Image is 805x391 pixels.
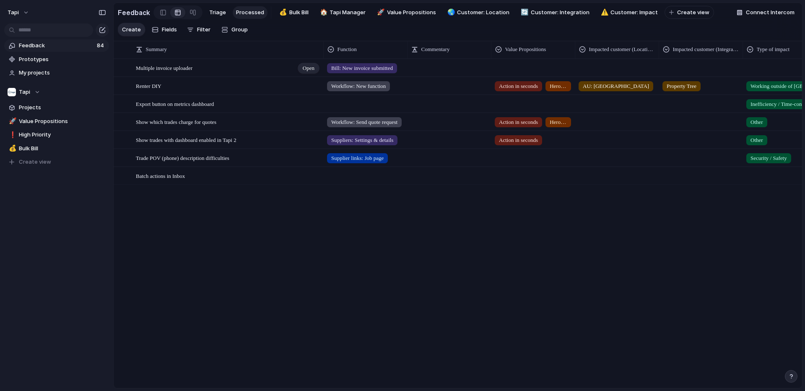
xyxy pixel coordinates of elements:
[446,8,454,17] button: 🌏
[289,8,309,17] span: Bulk Bill
[4,142,109,155] a: 💰Bulk Bill
[667,82,696,90] span: Property Tree
[457,8,509,17] span: Customer: Location
[4,6,34,19] button: tapi
[330,8,366,17] span: Tapi Manager
[600,8,608,17] button: ⚠️
[9,130,15,140] div: ❗
[19,158,51,166] span: Create view
[610,8,658,17] span: Customer: Impact
[118,8,150,18] h2: Feedback
[8,131,16,139] button: ❗
[8,117,16,126] button: 🚀
[9,116,15,126] div: 🚀
[516,6,593,19] div: 🔄Customer: Integration
[4,86,109,98] button: Tapi
[4,129,109,141] a: ❗High Priority
[331,154,384,162] span: Supplier links: Job page
[9,144,15,153] div: 💰
[184,23,214,36] button: Filter
[377,8,383,17] div: 🚀
[4,67,109,79] a: My projects
[162,26,177,34] span: Fields
[596,6,662,19] a: ⚠️Customer: Impact
[217,23,252,36] button: Group
[320,8,326,17] div: 🏠
[209,8,226,17] span: Triage
[319,8,327,17] button: 🏠
[331,118,397,126] span: Workflow: Send quote request
[97,41,106,50] span: 84
[315,6,369,19] a: 🏠Tapi Manager
[278,8,286,17] button: 💰
[499,82,538,90] span: Action in seconds
[331,64,393,72] span: Bill: New invoice submitted
[19,131,106,139] span: High Priority
[146,45,167,54] span: Summary
[673,45,739,54] span: Impacted customer (Integration)
[443,6,513,19] a: 🌏Customer: Location
[19,117,106,126] span: Value Propositions
[136,65,192,71] span: Multiple invoice uploader
[4,101,109,114] a: Projects
[665,6,714,19] button: Create view
[550,118,567,126] span: Hero to your clients
[279,8,285,17] div: 💰
[750,118,763,126] span: Other
[8,144,16,153] button: 💰
[231,26,248,34] span: Group
[148,23,180,36] button: Fields
[583,82,649,90] span: AU: [GEOGRAPHIC_DATA]
[19,88,30,96] span: Tapi
[136,137,236,143] span: Show trades with dashboard enabled in Tapi 2
[136,119,216,125] span: Show which trades charge for quotes
[750,136,763,144] span: Other
[376,8,384,17] button: 🚀
[136,83,161,89] span: Renter DIY
[19,69,106,77] span: My projects
[236,8,264,17] span: Processed
[4,115,109,128] a: 🚀Value Propositions
[122,26,141,34] span: Create
[19,103,106,112] span: Projects
[136,155,229,161] span: Trade POV (phone) description difficulties
[505,45,546,54] span: Value Propositions
[519,8,528,17] button: 🔄
[4,53,109,66] a: Prototypes
[4,156,109,168] button: Create view
[601,8,607,17] div: ⚠️
[733,6,798,19] button: Connect Intercom
[331,136,393,144] span: Suppliers: Settings & details
[19,144,106,153] span: Bulk Bill
[589,45,655,54] span: Impacted customer (Location)
[387,8,436,17] span: Value Propositions
[338,45,357,54] span: Function
[4,39,109,52] a: Feedback84
[331,82,386,90] span: Workflow: New function
[19,55,106,64] span: Prototypes
[531,8,589,17] span: Customer: Integration
[746,8,795,17] span: Connect Intercom
[372,6,439,19] a: 🚀Value Propositions
[499,118,538,126] span: Action in seconds
[206,6,229,19] a: Triage
[521,8,527,17] div: 🔄
[303,64,314,72] span: Open
[19,41,94,50] span: Feedback
[275,6,312,19] a: 💰Bulk Bill
[197,26,210,34] span: Filter
[136,173,185,179] span: Batch actions in Inbox
[550,82,567,90] span: Hero to your clients
[421,45,450,54] span: Commentary
[499,136,538,144] span: Action in seconds
[757,45,790,54] span: Type of impact
[677,8,709,17] span: Create view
